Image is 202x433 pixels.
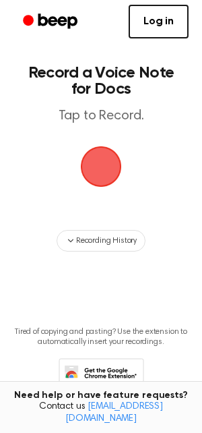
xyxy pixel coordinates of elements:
button: Recording History [57,230,145,252]
a: Log in [129,5,189,38]
span: Recording History [76,235,137,247]
p: Tap to Record. [24,108,178,125]
img: Beep Logo [81,146,121,187]
p: Tired of copying and pasting? Use the extension to automatically insert your recordings. [11,327,191,347]
span: Contact us [8,401,194,425]
a: [EMAIL_ADDRESS][DOMAIN_NAME] [65,402,163,424]
a: Beep [13,9,90,35]
h1: Record a Voice Note for Docs [24,65,178,97]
